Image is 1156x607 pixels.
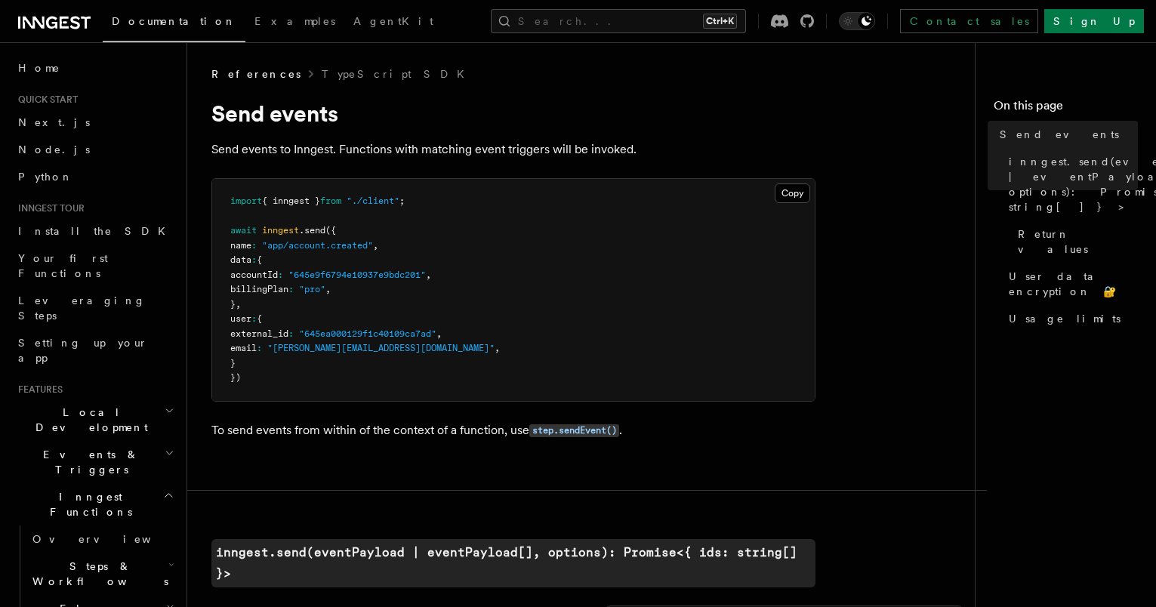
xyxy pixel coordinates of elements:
span: "app/account.created" [262,240,373,251]
a: Home [12,54,177,82]
span: AgentKit [353,15,433,27]
a: inngest.send(eventPayload | eventPayload[], options): Promise<{ ids: string[] }> [211,539,815,587]
span: Events & Triggers [12,447,165,477]
span: , [236,299,241,310]
a: Examples [245,5,344,41]
span: } [230,358,236,368]
a: Return values [1012,220,1138,263]
a: Usage limits [1003,305,1138,332]
a: User data encryption 🔐 [1003,263,1138,305]
a: inngest.send(eventPayload | eventPayload[], options): Promise<{ ids: string[] }> [1003,148,1138,220]
span: from [320,196,341,206]
span: : [251,313,257,324]
span: , [325,284,331,294]
span: Usage limits [1009,311,1121,326]
span: Inngest Functions [12,489,163,519]
a: Overview [26,525,177,553]
span: { [257,254,262,265]
code: step.sendEvent() [529,424,619,437]
button: Copy [775,183,810,203]
span: Python [18,171,73,183]
span: : [278,270,283,280]
a: Contact sales [900,9,1038,33]
span: "645e9f6794e10937e9bdc201" [288,270,426,280]
a: TypeScript SDK [322,66,473,82]
h1: Send events [211,100,815,127]
span: "[PERSON_NAME][EMAIL_ADDRESS][DOMAIN_NAME]" [267,343,495,353]
a: Node.js [12,136,177,163]
span: Install the SDK [18,225,174,237]
span: Node.js [18,143,90,156]
a: step.sendEvent() [529,423,619,437]
span: Send events [1000,127,1119,142]
a: Install the SDK [12,217,177,245]
span: Leveraging Steps [18,294,146,322]
span: email [230,343,257,353]
span: : [288,328,294,339]
span: "pro" [299,284,325,294]
span: Setting up your app [18,337,148,364]
button: Events & Triggers [12,441,177,483]
span: ; [399,196,405,206]
span: billingPlan [230,284,288,294]
span: , [373,240,378,251]
span: : [257,343,262,353]
a: Python [12,163,177,190]
span: name [230,240,251,251]
span: Steps & Workflows [26,559,168,589]
span: .send [299,225,325,236]
span: ({ [325,225,336,236]
a: AgentKit [344,5,442,41]
span: external_id [230,328,288,339]
a: Sign Up [1044,9,1144,33]
a: Documentation [103,5,245,42]
span: { [257,313,262,324]
span: , [426,270,431,280]
button: Local Development [12,399,177,441]
span: }) [230,372,241,383]
span: import [230,196,262,206]
span: References [211,66,301,82]
a: Leveraging Steps [12,287,177,329]
span: Home [18,60,60,75]
button: Search...Ctrl+K [491,9,746,33]
a: Next.js [12,109,177,136]
span: Next.js [18,116,90,128]
span: Documentation [112,15,236,27]
button: Steps & Workflows [26,553,177,595]
span: Inngest tour [12,202,85,214]
span: "./client" [347,196,399,206]
a: Send events [994,121,1138,148]
span: Quick start [12,94,78,106]
kbd: Ctrl+K [703,14,737,29]
p: To send events from within of the context of a function, use . [211,420,815,442]
span: await [230,225,257,236]
span: "645ea000129f1c40109ca7ad" [299,328,436,339]
span: accountId [230,270,278,280]
a: Your first Functions [12,245,177,287]
span: user [230,313,251,324]
span: Features [12,384,63,396]
span: , [436,328,442,339]
span: , [495,343,500,353]
span: Examples [254,15,335,27]
span: Overview [32,533,188,545]
p: Send events to Inngest. Functions with matching event triggers will be invoked. [211,139,815,160]
button: Inngest Functions [12,483,177,525]
span: Local Development [12,405,165,435]
a: Setting up your app [12,329,177,371]
span: Your first Functions [18,252,108,279]
button: Toggle dark mode [839,12,875,30]
span: inngest [262,225,299,236]
span: : [288,284,294,294]
span: User data encryption 🔐 [1009,269,1138,299]
span: : [251,240,257,251]
span: : [251,254,257,265]
h4: On this page [994,97,1138,121]
span: { inngest } [262,196,320,206]
span: data [230,254,251,265]
span: } [230,299,236,310]
span: Return values [1018,226,1138,257]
